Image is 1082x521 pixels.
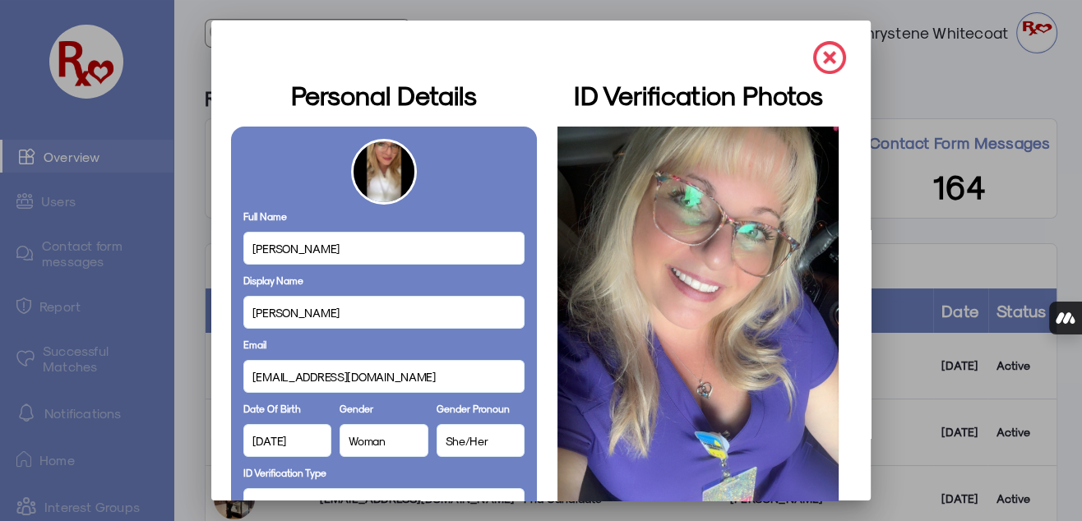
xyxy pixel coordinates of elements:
[252,368,436,385] span: [EMAIL_ADDRESS][DOMAIN_NAME]
[243,401,301,416] label: Date Of Birth
[437,401,510,416] label: Gender Pronoun
[340,401,373,416] label: Gender
[243,337,266,352] label: Email
[243,209,287,224] label: Full Name
[252,496,335,514] span: Medical Licence
[574,75,823,114] h3: ID Verification Photos
[252,304,340,321] span: [PERSON_NAME]
[446,432,488,450] span: She/Her
[243,465,326,480] label: ID Verification Type
[243,273,303,288] label: Display Name
[252,240,340,257] span: [PERSON_NAME]
[291,75,477,114] h3: Personal Details
[349,432,386,450] span: Woman
[252,432,286,450] span: [DATE]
